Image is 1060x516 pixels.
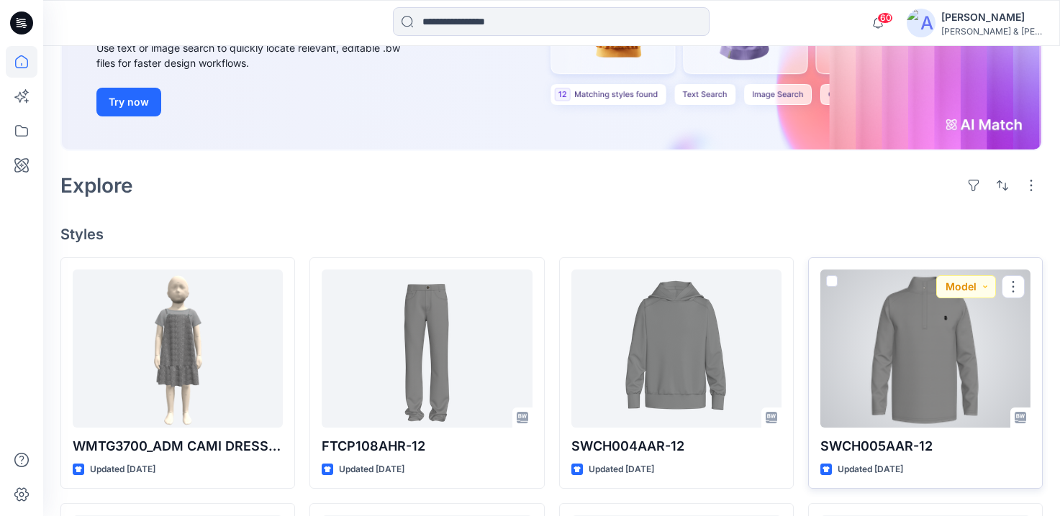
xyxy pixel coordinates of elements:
button: Try now [96,88,161,116]
h4: Styles [60,226,1043,243]
p: SWCH004AAR-12 [571,436,782,456]
p: Updated [DATE] [589,462,654,477]
p: Updated [DATE] [838,462,903,477]
img: avatar [907,9,936,37]
a: FTCP108AHR-12 [322,269,532,428]
p: Updated [DATE] [90,462,155,477]
h2: Explore [60,174,133,197]
a: SWCH005AAR-12 [820,269,1030,428]
p: FTCP108AHR-12 [322,436,532,456]
a: WMTG3700_ADM CAMI DRESS SET SHORT SS 9.25 [73,269,283,428]
div: [PERSON_NAME] [941,9,1042,26]
a: SWCH004AAR-12 [571,269,782,428]
p: Updated [DATE] [339,462,404,477]
div: [PERSON_NAME] & [PERSON_NAME] [941,26,1042,37]
p: WMTG3700_ADM CAMI DRESS SET SHORT SS 9.25 [73,436,283,456]
div: Use text or image search to quickly locate relevant, editable .bw files for faster design workflows. [96,40,420,70]
span: 60 [877,12,893,24]
p: SWCH005AAR-12 [820,436,1030,456]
